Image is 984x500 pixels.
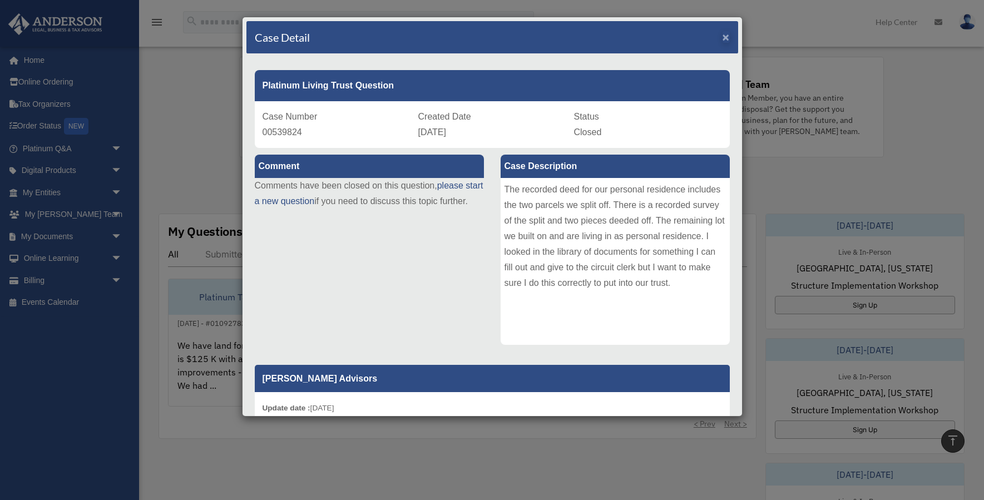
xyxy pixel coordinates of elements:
[255,155,484,178] label: Comment
[263,404,310,412] b: Update date :
[723,31,730,43] span: ×
[255,29,310,45] h4: Case Detail
[418,127,446,137] span: [DATE]
[263,415,722,493] p: Hi [PERSON_NAME], Thank you for submitting your question through the Platinum Portal. You may wan...
[255,181,483,206] a: please start a new question
[723,31,730,43] button: Close
[263,404,334,412] small: [DATE]
[255,70,730,101] div: Platinum Living Trust Question
[255,365,730,392] p: [PERSON_NAME] Advisors
[263,112,318,121] span: Case Number
[574,112,599,121] span: Status
[263,127,302,137] span: 00539824
[501,178,730,345] div: The recorded deed for our personal residence includes the two parcels we split off. There is a re...
[255,178,484,209] p: Comments have been closed on this question, if you need to discuss this topic further.
[501,155,730,178] label: Case Description
[418,112,471,121] span: Created Date
[574,127,602,137] span: Closed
